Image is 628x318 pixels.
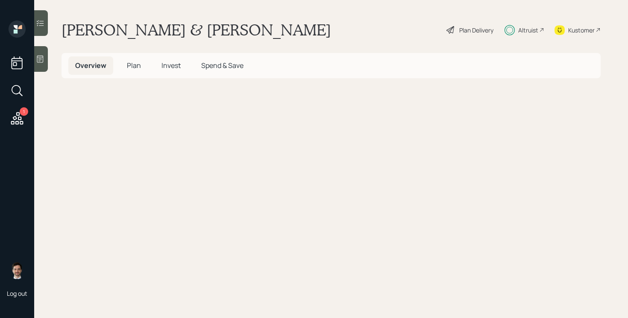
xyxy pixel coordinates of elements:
div: Log out [7,289,27,297]
div: 1 [20,107,28,116]
div: Plan Delivery [459,26,493,35]
span: Overview [75,61,106,70]
span: Plan [127,61,141,70]
div: Altruist [518,26,538,35]
span: Spend & Save [201,61,244,70]
span: Invest [161,61,181,70]
img: jonah-coleman-headshot.png [9,262,26,279]
h1: [PERSON_NAME] & [PERSON_NAME] [62,21,331,39]
div: Kustomer [568,26,595,35]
